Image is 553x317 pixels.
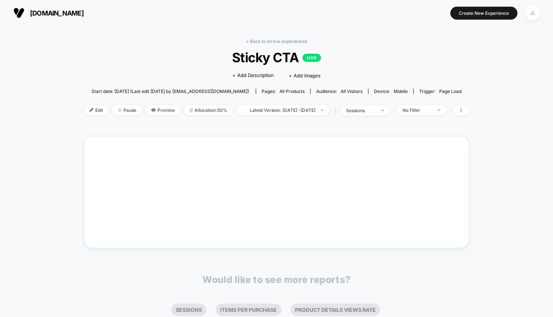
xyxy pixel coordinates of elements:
[403,107,432,113] div: No Filter
[30,9,84,17] span: [DOMAIN_NAME]
[381,110,384,111] img: end
[103,50,450,65] span: Sticky CTA
[202,274,351,285] p: Would like to see more reports?
[216,304,281,316] li: Items Per Purchase
[190,108,193,112] img: rebalance
[302,54,321,62] p: LIVE
[13,7,24,19] img: Visually logo
[419,89,461,94] div: Trigger:
[438,109,440,111] img: end
[184,105,233,115] span: Allocation: 50%
[146,105,181,115] span: Preview
[333,105,341,116] span: |
[341,89,362,94] span: All Visitors
[289,73,321,79] span: + Add Images
[90,108,93,112] img: edit
[525,6,540,20] div: JL
[118,108,122,112] img: end
[232,72,274,79] span: + Add Description
[450,7,517,20] button: Create New Experience
[394,89,408,94] span: mobile
[112,105,142,115] span: Pause
[523,6,542,21] button: JL
[171,304,206,316] li: Sessions
[368,89,413,94] span: Device:
[291,304,380,316] li: Product Details Views Rate
[236,105,329,115] span: Latest Version: [DATE] - [DATE]
[262,89,305,94] div: Pages:
[439,89,461,94] span: Page Load
[346,108,376,113] div: sessions
[279,89,305,94] span: all products
[92,89,249,94] span: Start date: [DATE] (Last edit [DATE] by [EMAIL_ADDRESS][DOMAIN_NAME])
[321,109,324,111] img: end
[84,105,109,115] span: Edit
[246,39,307,44] a: < Back to all live experiences
[316,89,362,94] div: Audience:
[11,7,86,19] button: [DOMAIN_NAME]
